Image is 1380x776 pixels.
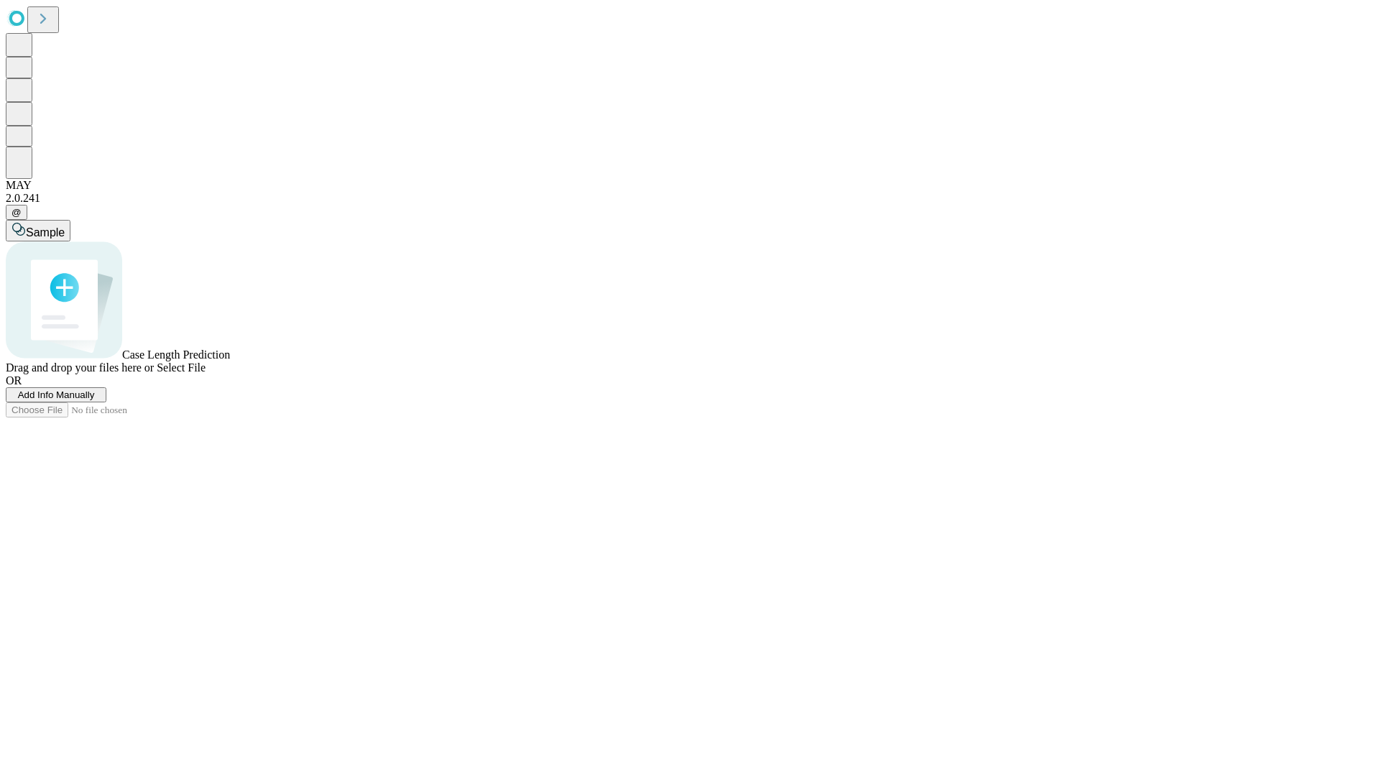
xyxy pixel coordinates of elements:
span: Add Info Manually [18,389,95,400]
span: @ [11,207,22,218]
span: Drag and drop your files here or [6,361,154,374]
span: Case Length Prediction [122,348,230,361]
div: MAY [6,179,1374,192]
span: OR [6,374,22,387]
div: 2.0.241 [6,192,1374,205]
button: Sample [6,220,70,241]
button: @ [6,205,27,220]
span: Sample [26,226,65,239]
span: Select File [157,361,206,374]
button: Add Info Manually [6,387,106,402]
